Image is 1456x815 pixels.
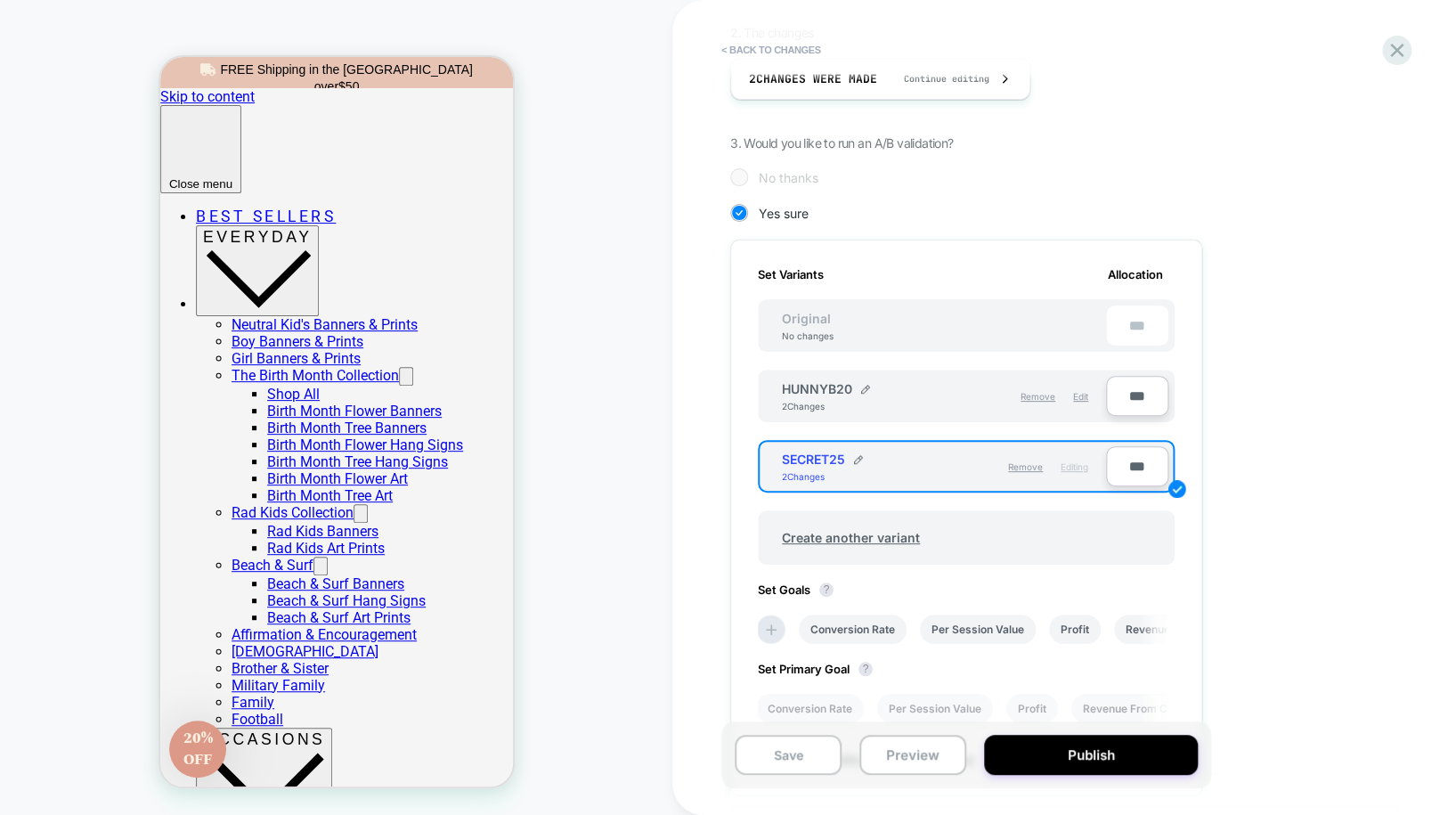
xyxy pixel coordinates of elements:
[730,135,953,151] span: 3. Would you like to run an A/B validation?
[1071,694,1203,723] li: Revenue From Clicks
[71,447,193,464] a: Rad Kids Collection
[107,346,281,363] a: Birth Month Flower Banners
[43,171,151,189] span: Everyday
[799,615,907,644] li: Conversion Rate
[107,430,232,447] a: Birth Month Tree Art
[764,517,938,558] span: Create another variant
[71,620,165,637] a: Military Family
[71,603,168,620] a: Brother & Sister
[861,385,870,394] img: edit
[735,735,842,775] button: Save
[71,293,200,310] a: Girl Banners & Prints
[756,694,864,723] li: Conversion Rate
[1021,391,1055,402] span: Remove
[9,664,66,721] div: 20% OFF
[782,401,835,412] div: 2 Changes
[153,500,167,518] button: Beach & Surf
[1061,461,1088,472] span: Editing
[71,310,239,327] a: The Birth Month Collection
[107,518,244,535] a: Beach & Surf Banners
[71,329,353,447] div: The Birth Month Collection
[758,267,824,281] span: Set Variants
[1073,391,1088,402] span: Edit
[730,25,814,40] span: 2. The changes
[858,662,873,676] button: ?
[107,379,303,396] a: Birth Month Flower Hang Signs
[9,120,72,134] span: Close menu
[71,466,353,500] div: Rad Kids Collection
[1108,267,1163,281] span: Allocation
[71,518,353,569] div: Beach & Surf
[107,552,250,569] a: Beach & Surf Art Prints
[758,583,842,597] span: Set Goals
[819,583,834,597] button: ?
[107,413,248,430] a: Birth Month Flower Art
[1114,615,1246,644] li: Revenue From Clicks
[782,452,845,467] span: SECRET25
[71,654,123,671] a: Football
[859,735,966,775] button: Preview
[36,151,175,168] a: Best Sellers
[886,73,989,85] span: Continue editing
[71,586,218,603] a: [DEMOGRAPHIC_DATA]
[23,671,53,713] span: 20% OFF
[1049,615,1101,644] li: Profit
[71,500,153,517] a: Beach & Surf
[782,471,835,482] div: 2 Changes
[71,259,257,276] a: Neutral Kid's Banners & Prints
[36,671,172,769] button: Occasions
[712,36,830,64] button: < Back to changes
[877,694,993,723] li: Per Session Value
[193,447,207,466] button: Rad Kids Collection
[43,673,165,691] span: Occasions
[749,71,877,86] span: 2 Changes were made
[764,330,851,341] div: No changes
[854,455,863,464] img: edit
[239,310,253,329] button: The Birth Month Collection
[107,329,159,346] a: Shop All
[36,168,159,259] button: Everyday
[178,22,199,37] span: $50
[107,535,265,552] a: Beach & Surf Hang Signs
[107,466,218,483] a: Rad Kids Banners
[1008,461,1043,472] span: Remove
[1006,694,1058,723] li: Profit
[920,615,1036,644] li: Per Session Value
[758,662,882,676] span: Set Primary Goal
[759,170,818,185] span: No thanks
[759,206,809,221] span: Yes sure
[71,569,256,586] a: Affirmation & Encouragement
[984,735,1198,775] button: Publish
[107,363,266,379] a: Birth Month Tree Banners
[1168,480,1186,498] img: edit
[71,276,203,293] a: Boy Banners & Prints
[21,4,331,38] div: FREE Shipping in the [GEOGRAPHIC_DATA] over
[71,637,114,654] a: Family
[107,396,288,413] a: Birth Month Tree Hang Signs
[782,381,852,396] span: HUNNYB20
[764,311,849,326] span: Original
[107,483,224,500] a: Rad Kids Art Prints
